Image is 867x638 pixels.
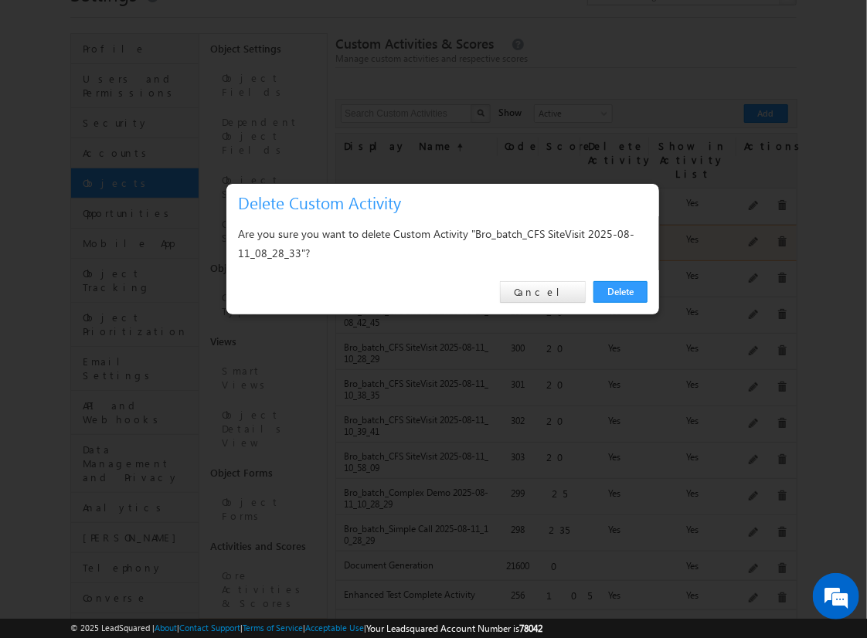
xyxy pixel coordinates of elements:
a: Acceptable Use [305,623,364,633]
div: Chat with us now [80,81,260,101]
a: Contact Support [179,623,240,633]
a: Terms of Service [243,623,303,633]
textarea: Type your message and hit 'Enter' [20,143,282,463]
span: © 2025 LeadSquared | | | | | [70,621,542,636]
a: Delete [593,281,648,303]
span: 78042 [519,623,542,634]
a: Cancel [500,281,586,303]
h3: Delete Custom Activity [238,189,654,216]
a: About [155,623,177,633]
div: Minimize live chat window [253,8,291,45]
img: d_60004797649_company_0_60004797649 [26,81,65,101]
em: Start Chat [210,476,280,497]
span: Your Leadsquared Account Number is [366,623,542,634]
div: Are you sure you want to delete Custom Activity "Bro_batch_CFS SiteVisit 2025-08-11_08_28_33"? [238,224,648,263]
